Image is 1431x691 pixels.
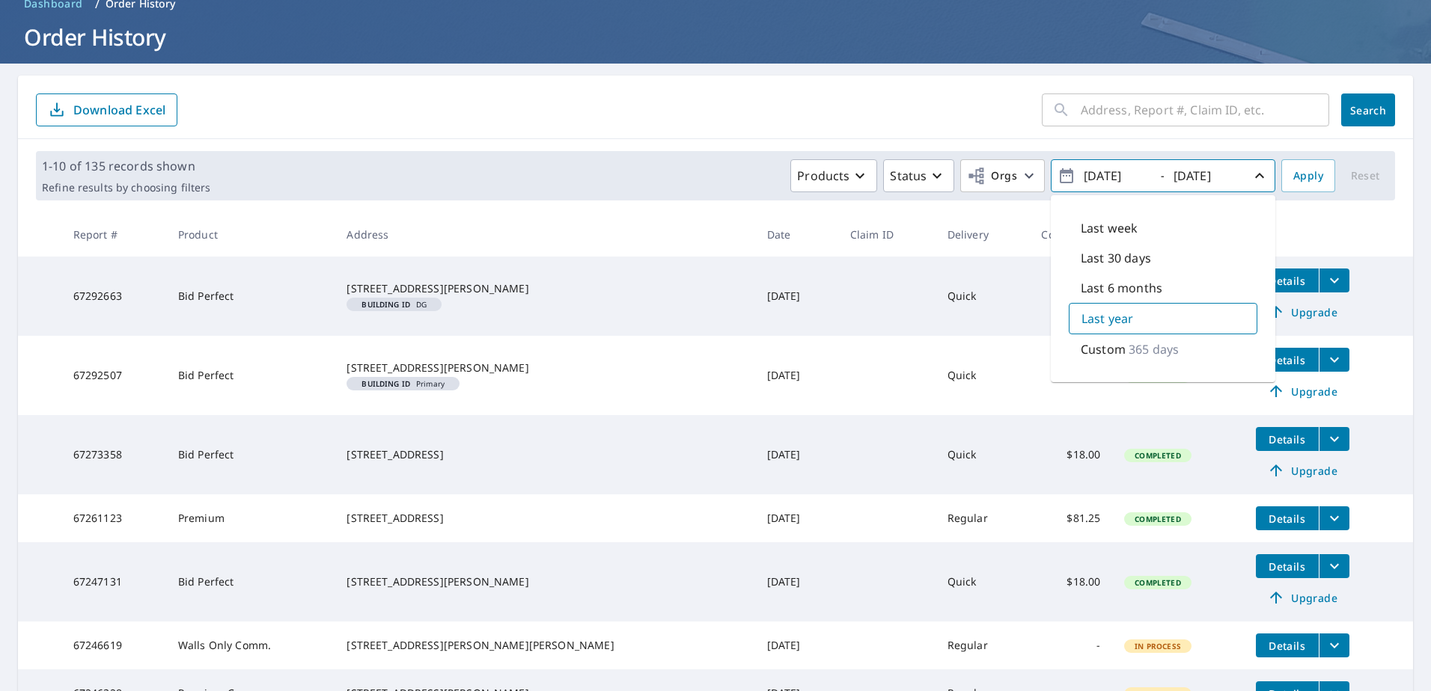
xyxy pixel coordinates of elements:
[1256,268,1319,292] button: detailsBtn-67292663
[347,511,742,526] div: [STREET_ADDRESS]
[61,621,166,669] td: 67246619
[1265,639,1310,653] span: Details
[755,257,838,336] td: [DATE]
[1069,273,1257,303] div: Last 6 months
[790,159,877,192] button: Products
[1081,219,1138,237] p: Last week
[1029,621,1112,669] td: -
[1029,415,1112,494] td: $18.00
[1265,353,1310,367] span: Details
[1256,348,1319,372] button: detailsBtn-67292507
[1256,300,1349,324] a: Upgrade
[1293,167,1323,185] span: Apply
[1265,274,1310,288] span: Details
[1265,432,1310,446] span: Details
[1051,159,1275,192] button: -
[347,638,742,653] div: [STREET_ADDRESS][PERSON_NAME][PERSON_NAME]
[166,494,335,542] td: Premium
[1058,163,1269,189] span: -
[755,415,838,494] td: [DATE]
[166,257,335,336] td: Bid Perfect
[166,336,335,415] td: Bid Perfect
[1319,268,1349,292] button: filesDropdownBtn-67292663
[1353,103,1383,117] span: Search
[347,447,742,462] div: [STREET_ADDRESS]
[967,167,1017,185] span: Orgs
[1169,164,1242,188] input: yyyy/mm/dd
[1081,249,1151,267] p: Last 30 days
[755,212,838,257] th: Date
[755,494,838,542] td: [DATE]
[1281,159,1335,192] button: Apply
[1319,427,1349,451] button: filesDropdownBtn-67273358
[347,281,742,296] div: [STREET_ADDRESS][PERSON_NAME]
[42,181,210,194] p: Refine results by choosing filters
[335,212,754,257] th: Address
[1265,461,1340,479] span: Upgrade
[1129,340,1179,358] p: 365 days
[1256,633,1319,657] button: detailsBtn-67246619
[755,621,838,669] td: [DATE]
[1265,559,1310,574] span: Details
[166,621,335,669] td: Walls Only Comm.
[347,574,742,589] div: [STREET_ADDRESS][PERSON_NAME]
[1341,93,1395,126] button: Search
[1029,257,1112,336] td: $0.00
[166,542,335,621] td: Bid Perfect
[1081,340,1126,358] p: Custom
[361,380,410,387] em: Building ID
[936,257,1030,336] td: Quick
[353,380,454,387] span: Primary
[1319,506,1349,530] button: filesDropdownBtn-67261123
[1265,589,1340,606] span: Upgrade
[1265,512,1310,526] span: Details
[61,494,166,542] td: 67261123
[1126,641,1190,651] span: In Process
[936,415,1030,494] td: Quick
[797,167,849,185] p: Products
[1126,450,1189,461] span: Completed
[36,93,177,126] button: Download Excel
[1029,494,1112,542] td: $81.25
[1081,279,1162,297] p: Last 6 months
[1126,577,1189,588] span: Completed
[936,212,1030,257] th: Delivery
[61,257,166,336] td: 67292663
[890,167,927,185] p: Status
[755,542,838,621] td: [DATE]
[42,157,210,175] p: 1-10 of 135 records shown
[1256,379,1349,403] a: Upgrade
[1265,303,1340,321] span: Upgrade
[1265,382,1340,400] span: Upgrade
[1029,542,1112,621] td: $18.00
[1079,164,1153,188] input: yyyy/mm/dd
[1069,243,1257,273] div: Last 30 days
[347,360,742,375] div: [STREET_ADDRESS][PERSON_NAME]
[1069,334,1257,364] div: Custom365 days
[61,212,166,257] th: Report #
[838,212,936,257] th: Claim ID
[936,494,1030,542] td: Regular
[353,301,436,308] span: DG
[1029,212,1112,257] th: Cost
[61,415,166,494] td: 67273358
[1081,310,1133,328] p: Last year
[1319,348,1349,372] button: filesDropdownBtn-67292507
[936,621,1030,669] td: Regular
[1256,506,1319,530] button: detailsBtn-67261123
[1126,514,1189,524] span: Completed
[166,415,335,494] td: Bid Perfect
[361,301,410,308] em: Building ID
[18,22,1413,52] h1: Order History
[1256,586,1349,609] a: Upgrade
[61,542,166,621] td: 67247131
[1081,89,1329,131] input: Address, Report #, Claim ID, etc.
[166,212,335,257] th: Product
[73,102,165,118] p: Download Excel
[883,159,954,192] button: Status
[1029,336,1112,415] td: $18.00
[1256,554,1319,578] button: detailsBtn-67247131
[960,159,1045,192] button: Orgs
[1069,213,1257,243] div: Last week
[1256,427,1319,451] button: detailsBtn-67273358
